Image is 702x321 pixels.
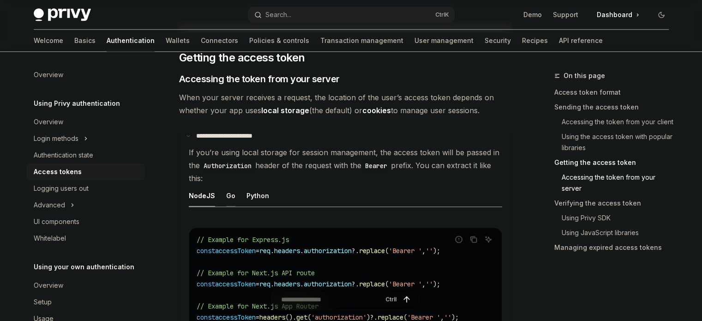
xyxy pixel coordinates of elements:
a: Connectors [201,30,238,52]
span: replace [359,280,385,288]
a: Accessing the token from your client [554,115,676,129]
span: accessToken [215,247,256,255]
button: Ask AI [482,233,494,245]
a: Using Privy SDK [554,211,676,225]
span: ); [433,280,440,288]
a: Access tokens [26,164,144,180]
span: = [256,280,259,288]
a: Welcome [34,30,63,52]
div: UI components [34,216,79,227]
span: const [197,247,215,255]
div: Setup [34,297,52,308]
div: Authentication state [34,150,93,161]
a: User management [414,30,474,52]
span: const [197,280,215,288]
span: req [259,247,270,255]
span: authorization [304,280,352,288]
div: Advanced [34,200,65,211]
a: Transaction management [320,30,403,52]
span: When your server receives a request, the location of the user’s access token depends on whether y... [179,91,512,117]
a: Security [485,30,511,52]
img: dark logo [34,8,91,21]
button: Toggle Advanced section [26,197,144,213]
a: Sending the access token [554,100,676,115]
a: Using the access token with popular libraries [554,129,676,155]
span: , [422,247,426,255]
button: Report incorrect code [453,233,465,245]
span: headers [274,280,300,288]
a: Demo [523,10,542,19]
span: . [270,247,274,255]
div: Overview [34,116,63,127]
a: API reference [559,30,603,52]
a: Overview [26,114,144,130]
a: Verifying the access token [554,196,676,211]
span: ); [433,247,440,255]
div: Whitelabel [34,233,66,244]
strong: cookies [362,106,391,115]
a: Whitelabel [26,230,144,247]
span: 'Bearer ' [389,247,422,255]
span: // Example for Express.js [197,236,289,244]
span: authorization [304,247,352,255]
a: Logging users out [26,180,144,197]
span: Ctrl K [435,11,449,18]
span: , [422,280,426,288]
code: Bearer [361,161,391,171]
span: ?. [352,247,359,255]
span: . [300,247,304,255]
span: Dashboard [597,10,632,19]
span: replace [359,247,385,255]
a: Policies & controls [249,30,309,52]
a: Recipes [522,30,548,52]
div: Login methods [34,133,78,144]
button: Toggle dark mode [654,7,669,22]
a: Accessing the token from your server [554,170,676,196]
strong: local storage [261,106,309,115]
button: Open search [248,6,455,23]
a: Authentication [107,30,155,52]
a: Wallets [166,30,190,52]
div: Logging users out [34,183,89,194]
a: Overview [26,277,144,294]
a: Access token format [554,85,676,100]
h5: Using your own authentication [34,261,134,273]
a: Basics [74,30,96,52]
div: Python [246,185,269,206]
span: '' [426,280,433,288]
span: On this page [564,70,605,81]
a: Dashboard [589,7,647,22]
span: ( [385,280,389,288]
span: ( [385,247,389,255]
span: Accessing the token from your server [179,73,340,85]
input: Ask a question... [281,289,382,309]
span: accessToken [215,280,256,288]
button: Send message [400,293,413,306]
a: UI components [26,213,144,230]
span: If you’re using local storage for session management, the access token will be passed in the head... [189,148,499,183]
a: Support [553,10,578,19]
span: Getting the access token [179,50,305,65]
span: // Example for Next.js API route [197,269,315,277]
span: 'Bearer ' [389,280,422,288]
div: Overview [34,69,63,80]
div: Search... [265,9,291,20]
span: ?. [352,280,359,288]
a: Getting the access token [554,155,676,170]
span: . [300,280,304,288]
h5: Using Privy authentication [34,98,120,109]
span: headers [274,247,300,255]
a: Using JavaScript libraries [554,225,676,240]
div: Go [226,185,235,206]
div: Access tokens [34,166,82,177]
span: = [256,247,259,255]
span: '' [426,247,433,255]
a: Overview [26,67,144,83]
div: Overview [34,280,63,291]
button: Toggle Login methods section [26,130,144,147]
code: Authorization [200,161,255,171]
a: Setup [26,294,144,310]
span: . [270,280,274,288]
a: Managing expired access tokens [554,240,676,255]
div: NodeJS [189,185,215,206]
